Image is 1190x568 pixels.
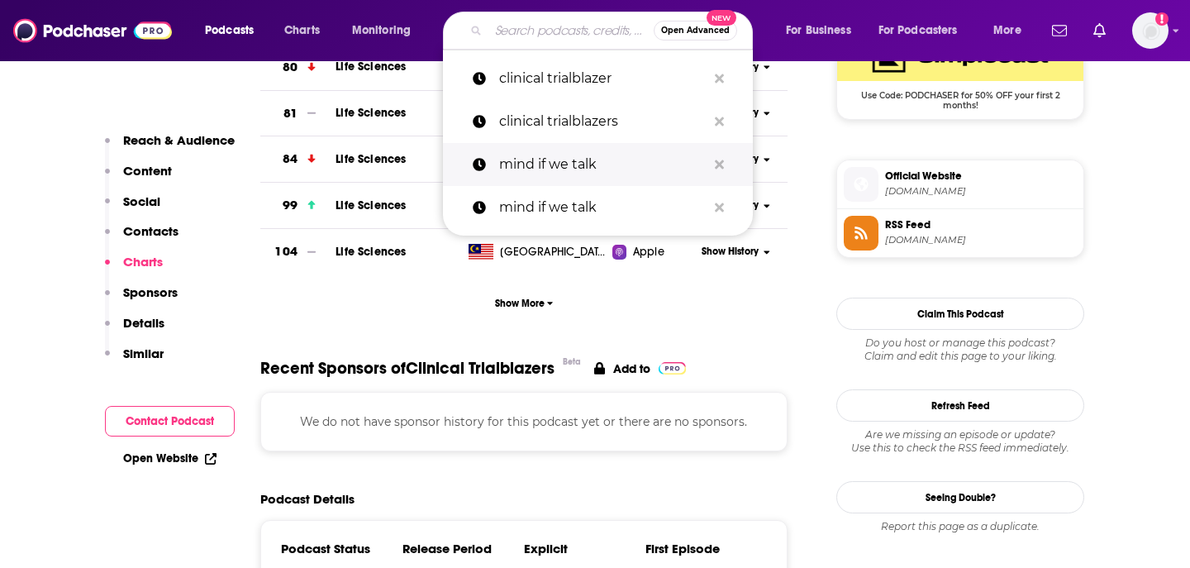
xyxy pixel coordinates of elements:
span: Open Advanced [661,26,730,35]
a: Open Website [123,451,217,465]
a: Life Sciences [336,152,406,166]
a: 81 [260,91,336,136]
button: Contact Podcast [105,406,235,437]
button: open menu [868,17,982,44]
p: clinical trialblazers [499,100,707,143]
a: Show notifications dropdown [1045,17,1073,45]
p: mind if we talk [499,143,707,186]
a: 80 [260,45,336,90]
span: Recent Sponsors of Clinical Trialblazers [260,358,555,379]
button: Reach & Audience [105,132,235,163]
div: Are we missing an episode or update? Use this to check the RSS feed immediately. [836,428,1084,455]
span: Apple [633,244,664,260]
span: Logged in as wondermedianetwork [1132,12,1169,49]
a: 104 [260,229,336,274]
button: Contacts [105,223,178,254]
p: Similar [123,346,164,361]
button: Charts [105,254,163,284]
button: Similar [105,346,164,376]
h3: 81 [283,104,297,123]
img: Pro Logo [659,362,686,375]
button: Open AdvancedNew [654,21,737,41]
h3: 99 [283,196,297,215]
a: mind if we talk [443,143,753,186]
button: Claim This Podcast [836,298,1084,330]
h3: 80 [283,58,297,77]
span: For Business [786,19,851,42]
span: Official Website [885,169,1077,184]
div: Claim and edit this page to your liking. [836,337,1084,363]
a: Life Sciences [336,60,406,74]
a: Add to [594,358,686,379]
h3: Release Period [402,541,524,556]
a: clinical trialblazers [443,100,753,143]
svg: Add a profile image [1155,12,1169,26]
a: Show notifications dropdown [1087,17,1112,45]
div: Search podcasts, credits, & more... [459,12,769,50]
span: More [993,19,1021,42]
button: open menu [193,17,275,44]
a: Apple [612,244,696,260]
a: 84 [260,136,336,182]
button: Social [105,193,160,224]
button: Show History [697,245,776,259]
a: Life Sciences [336,198,406,212]
p: Reach & Audience [123,132,235,148]
h2: Podcast Details [260,491,355,507]
button: open menu [982,17,1042,44]
a: Seeing Double? [836,481,1084,513]
span: RSS Feed [885,217,1077,232]
p: Sponsors [123,284,178,300]
a: Official Website[DOMAIN_NAME] [844,167,1077,202]
span: New [707,10,736,26]
a: SimpleCast Deal: Use Code: PODCHASER for 50% OFF your first 2 months! [837,31,1083,109]
span: Malaysia [500,244,607,260]
p: Contacts [123,223,178,239]
h3: 104 [274,242,297,261]
h3: Explicit [524,541,645,556]
h3: First Episode [645,541,767,556]
button: Show More [260,288,788,318]
button: open menu [340,17,432,44]
button: Content [105,163,172,193]
img: User Profile [1132,12,1169,49]
button: open menu [774,17,872,44]
div: Beta [563,356,581,367]
a: clinical trialblazer [443,57,753,100]
a: 99 [260,183,336,228]
button: Refresh Feed [836,389,1084,422]
span: For Podcasters [878,19,958,42]
a: Life Sciences [336,245,406,259]
a: RSS Feed[DOMAIN_NAME] [844,216,1077,251]
button: Show profile menu [1132,12,1169,49]
span: Show History [702,245,759,259]
p: Add to [613,361,650,376]
p: Charts [123,254,163,270]
span: Do you host or manage this podcast? [836,337,1084,350]
span: Charts [284,19,320,42]
a: Charts [274,17,330,44]
span: Monitoring [352,19,411,42]
p: Details [123,315,164,331]
a: Life Sciences [336,106,406,120]
h3: Podcast Status [281,541,402,556]
p: clinical trialblazer [499,57,707,100]
p: We do not have sponsor history for this podcast yet or there are no sponsors. [281,413,767,431]
p: Social [123,193,160,209]
span: clinical-trialblazers.simplecast.com [885,185,1077,198]
img: Podchaser - Follow, Share and Rate Podcasts [13,15,172,46]
span: Podcasts [205,19,254,42]
span: feeds.simplecast.com [885,234,1077,246]
a: mind if we talk [443,186,753,229]
button: Sponsors [105,284,178,315]
div: Report this page as a duplicate. [836,520,1084,533]
span: Use Code: PODCHASER for 50% OFF your first 2 months! [837,81,1083,111]
button: Details [105,315,164,346]
p: mind if we talk [499,186,707,229]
